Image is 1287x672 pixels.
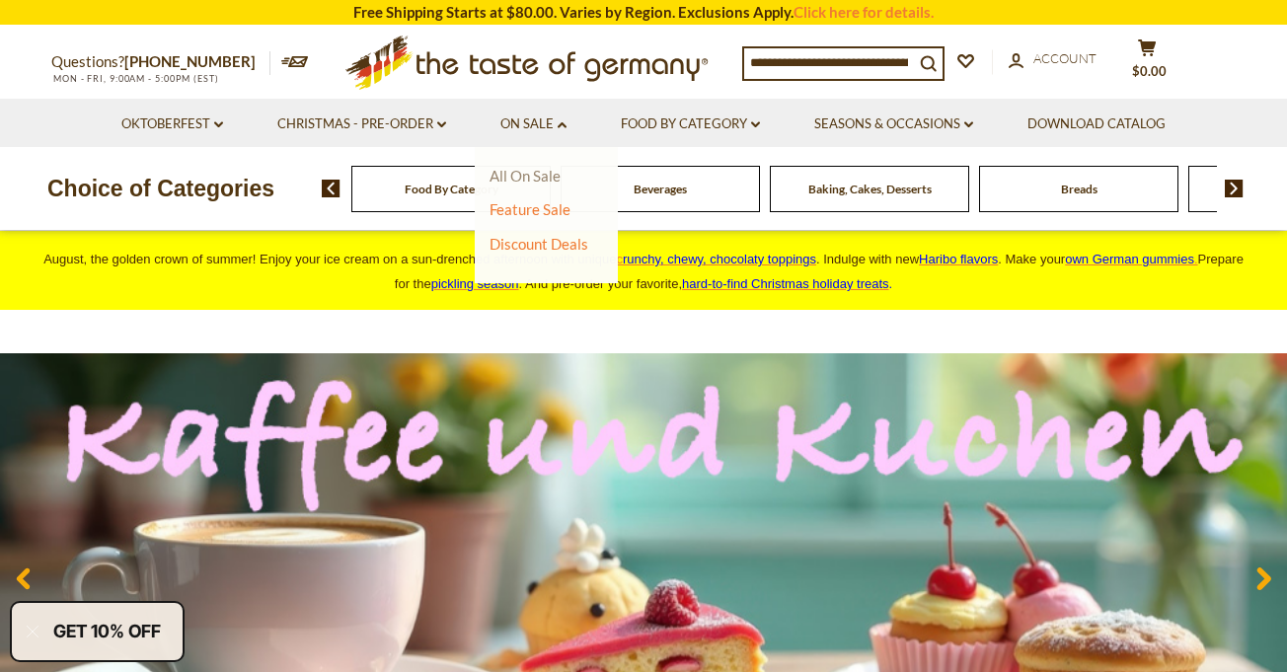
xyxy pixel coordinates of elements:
a: hard-to-find Christmas holiday treats [682,276,889,291]
span: runchy, chewy, chocolaty toppings [623,252,816,266]
a: Baking, Cakes, Desserts [808,182,932,196]
a: Oktoberfest [121,113,223,135]
img: next arrow [1225,180,1244,197]
span: . [682,276,892,291]
a: Seasons & Occasions [814,113,973,135]
a: Click here for details. [794,3,934,21]
a: Feature Sale [490,200,570,218]
span: Account [1033,50,1097,66]
a: [PHONE_NUMBER] [124,52,256,70]
a: Breads [1061,182,1098,196]
a: crunchy, chewy, chocolaty toppings [616,252,816,266]
a: All On Sale [490,167,561,185]
a: Christmas - PRE-ORDER [277,113,446,135]
button: $0.00 [1117,38,1176,88]
a: Food By Category [621,113,760,135]
span: August, the golden crown of summer! Enjoy your ice cream on a sun-drenched afternoon with unique ... [43,252,1244,291]
a: pickling season [431,276,519,291]
a: Account [1009,48,1097,70]
a: Download Catalog [1027,113,1166,135]
p: Questions? [51,49,270,75]
img: previous arrow [322,180,341,197]
a: Food By Category [405,182,498,196]
span: own German gummies [1065,252,1194,266]
span: $0.00 [1132,63,1167,79]
a: On Sale [500,113,567,135]
a: Beverages [634,182,687,196]
a: own German gummies. [1065,252,1197,266]
span: MON - FRI, 9:00AM - 5:00PM (EST) [51,73,219,84]
a: Haribo flavors [919,252,998,266]
a: Discount Deals [490,230,588,258]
